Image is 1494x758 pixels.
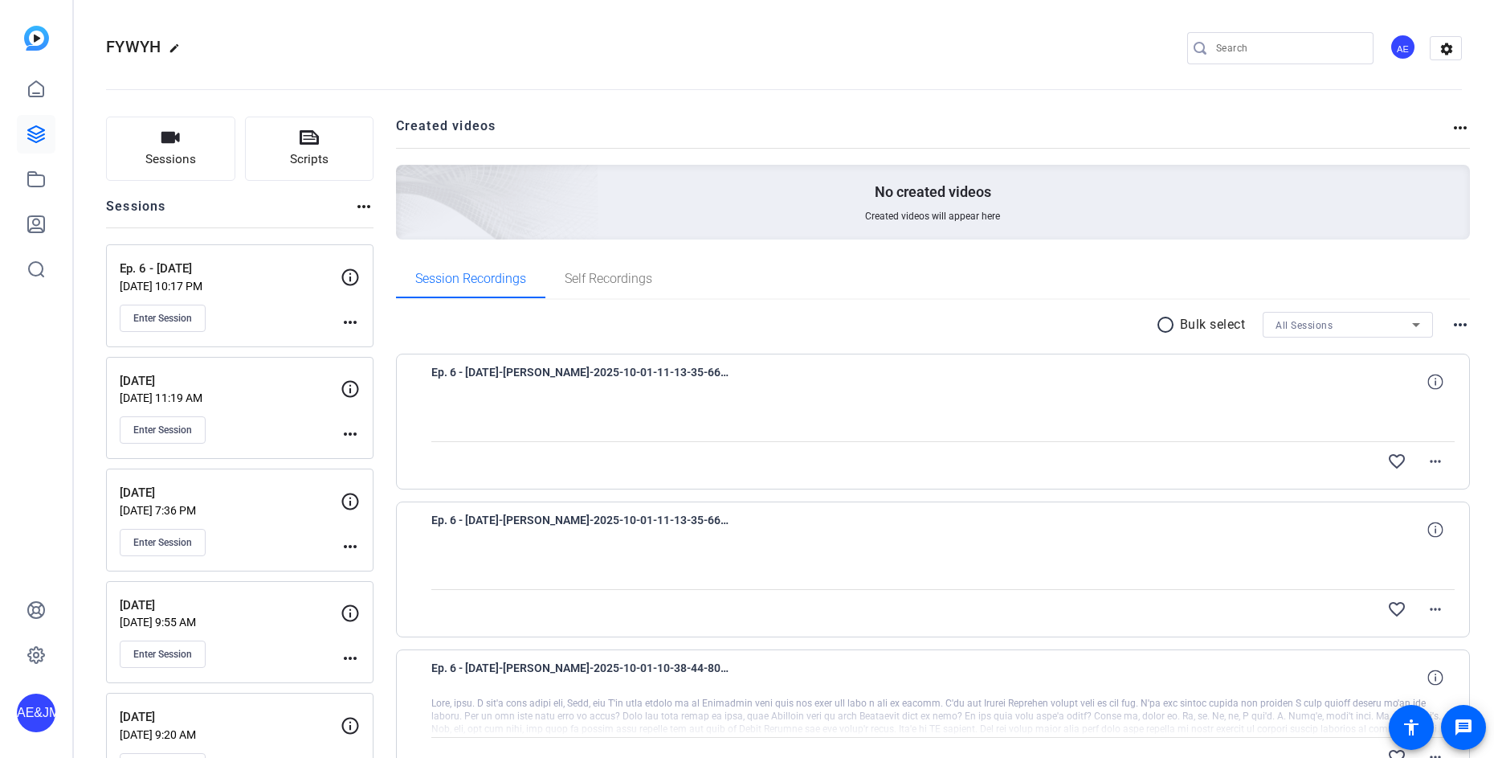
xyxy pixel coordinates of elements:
[1390,34,1416,60] div: AE
[120,728,341,741] p: [DATE] 9:20 AM
[1451,315,1470,334] mat-icon: more_horiz
[341,537,360,556] mat-icon: more_horiz
[1390,34,1418,62] ngx-avatar: Adam Elend & Jeff Marks LLC. DBA Bright Red Pixels
[145,150,196,169] span: Sessions
[24,26,49,51] img: blue-gradient.svg
[106,197,166,227] h2: Sessions
[431,363,729,401] span: Ep. 6 - [DATE]-[PERSON_NAME]-2025-10-01-11-13-35-663-1
[1387,600,1406,619] mat-icon: favorite_border
[120,708,341,727] p: [DATE]
[865,210,1000,223] span: Created videos will appear here
[245,117,374,181] button: Scripts
[1426,452,1445,471] mat-icon: more_horiz
[120,280,341,293] p: [DATE] 10:17 PM
[169,43,188,62] mat-icon: edit
[120,596,341,615] p: [DATE]
[290,150,329,169] span: Scripts
[354,197,373,216] mat-icon: more_horiz
[396,117,1451,148] h2: Created videos
[133,424,192,436] span: Enter Session
[1454,718,1473,737] mat-icon: message
[1451,118,1470,137] mat-icon: more_horiz
[120,305,206,332] button: Enter Session
[431,510,729,549] span: Ep. 6 - [DATE]-[PERSON_NAME]-2025-10-01-11-13-35-663-0
[216,6,599,354] img: Creted videos background
[875,182,991,202] p: No created videos
[120,416,206,444] button: Enter Session
[1216,39,1361,58] input: Search
[1402,718,1421,737] mat-icon: accessibility
[1276,320,1333,331] span: All Sessions
[17,694,55,732] div: AE&JMLDBRP
[133,648,192,661] span: Enter Session
[415,272,526,285] span: Session Recordings
[120,504,341,517] p: [DATE] 7:36 PM
[341,313,360,332] mat-icon: more_horiz
[120,391,341,404] p: [DATE] 11:19 AM
[1387,452,1406,471] mat-icon: favorite_border
[120,616,341,629] p: [DATE] 9:55 AM
[120,260,341,278] p: Ep. 6 - [DATE]
[120,529,206,556] button: Enter Session
[106,117,235,181] button: Sessions
[1156,315,1180,334] mat-icon: radio_button_unchecked
[133,536,192,549] span: Enter Session
[341,649,360,668] mat-icon: more_horiz
[120,484,341,502] p: [DATE]
[120,641,206,668] button: Enter Session
[431,658,729,697] span: Ep. 6 - [DATE]-[PERSON_NAME]-2025-10-01-10-38-44-804-1
[120,372,341,391] p: [DATE]
[106,37,161,56] span: FYWYH
[1431,37,1463,61] mat-icon: settings
[565,272,652,285] span: Self Recordings
[1180,315,1246,334] p: Bulk select
[133,312,192,325] span: Enter Session
[1426,600,1445,619] mat-icon: more_horiz
[341,424,360,444] mat-icon: more_horiz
